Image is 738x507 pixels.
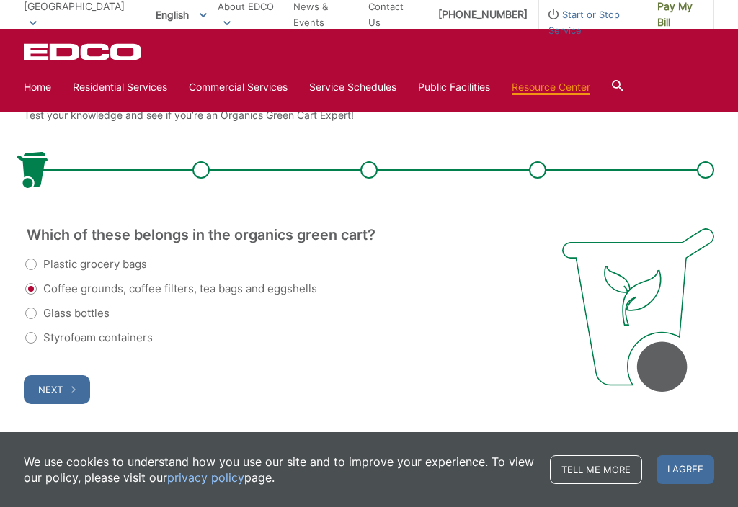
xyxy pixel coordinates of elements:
[25,329,153,346] label: Styrofoam containers
[24,107,714,123] p: Test your knowledge and see if you’re an Organics Green Cart Expert!
[145,3,218,27] span: English
[24,43,143,60] a: EDCD logo. Return to the homepage.
[25,256,147,273] label: Plastic grocery bags
[25,228,377,241] legend: Which of these belongs in the organics green cart?
[189,79,288,95] a: Commercial Services
[24,454,535,485] p: We use cookies to understand how you use our site and to improve your experience. To view our pol...
[512,79,590,95] a: Resource Center
[167,470,244,485] a: privacy policy
[38,384,63,395] span: Next
[550,455,642,484] a: Tell me more
[309,79,396,95] a: Service Schedules
[73,79,167,95] a: Residential Services
[24,375,90,404] button: Next
[24,79,51,95] a: Home
[25,280,317,297] label: Coffee grounds, coffee filters, tea bags and eggshells
[418,79,490,95] a: Public Facilities
[25,305,110,322] label: Glass bottles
